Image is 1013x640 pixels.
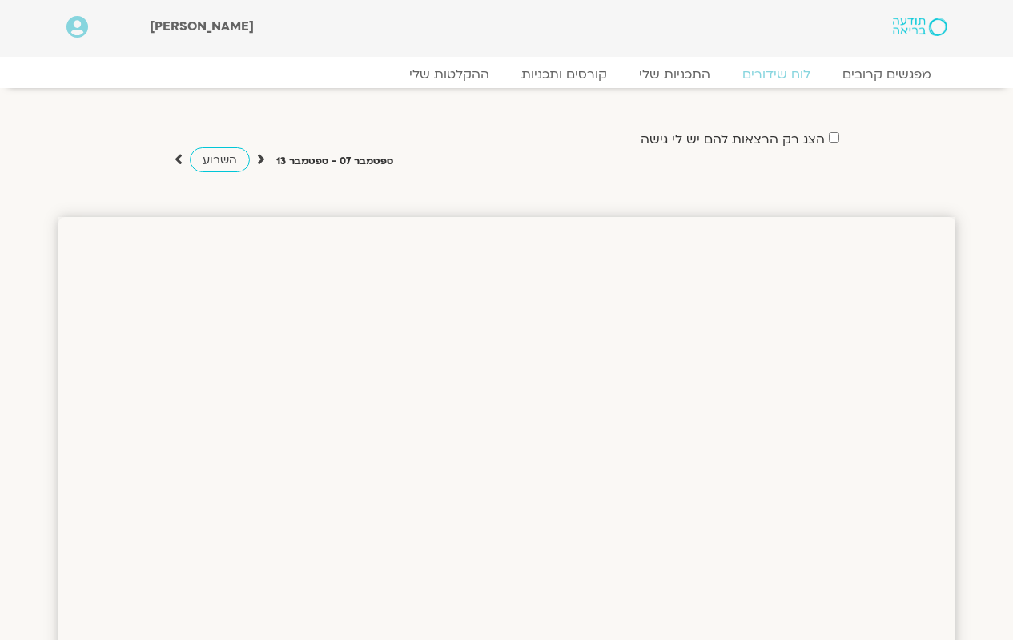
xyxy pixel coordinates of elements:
[826,66,947,83] a: מפגשים קרובים
[66,66,947,83] nav: Menu
[641,132,825,147] label: הצג רק הרצאות להם יש לי גישה
[393,66,505,83] a: ההקלטות שלי
[726,66,826,83] a: לוח שידורים
[623,66,726,83] a: התכניות שלי
[276,153,393,170] p: ספטמבר 07 - ספטמבר 13
[150,18,254,35] span: [PERSON_NAME]
[190,147,250,172] a: השבוע
[203,152,237,167] span: השבוע
[505,66,623,83] a: קורסים ותכניות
